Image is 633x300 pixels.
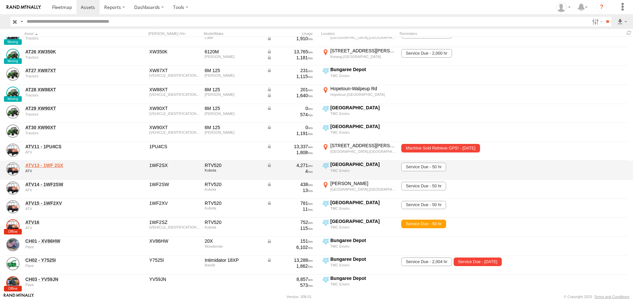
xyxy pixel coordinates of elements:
[330,168,396,173] div: TMC Enviro
[267,257,313,263] div: Data from Vehicle CANbus
[25,219,116,225] a: ATV16
[149,181,200,187] div: 1WF2SW
[25,264,116,268] div: undefined
[149,49,200,55] div: XW350K
[267,263,313,269] div: 1,862
[149,219,200,225] div: 1WF2SZ
[267,105,313,111] div: Data from Vehicle CANbus
[205,105,262,111] div: 6M 125
[321,143,397,160] label: Click to View Current Location
[205,263,262,267] div: Bandit
[205,238,262,244] div: 20X
[149,225,200,229] div: A5KA1DGAPPG018999
[205,257,262,263] div: Intimidator 18XP
[205,162,262,168] div: RTV520
[25,150,116,154] div: undefined
[25,93,116,97] div: undefined
[321,31,397,36] div: Location
[267,238,313,244] div: Data from Vehicle CANbus
[148,31,201,36] div: [PERSON_NAME]./Vin
[25,257,116,263] a: CH02 - Y7525I
[25,245,116,249] div: undefined
[25,49,116,55] a: AT26 XW350K
[267,150,313,155] div: 1,808
[205,187,262,191] div: Kubota
[25,188,116,192] div: undefined
[149,257,200,263] div: Y7525I
[330,92,396,97] div: Hopetoun,[GEOGRAPHIC_DATA]
[330,237,396,243] div: Bungaree Depot
[330,200,396,205] div: [GEOGRAPHIC_DATA]
[25,105,116,111] a: AT29 XW90XT
[24,31,117,36] div: Click to Sort
[267,55,313,61] div: Data from Vehicle CANbus
[205,112,262,116] div: John Deere
[330,86,396,92] div: Hopetoun-Walpeup Rd
[267,73,313,79] div: 1,115
[19,17,24,26] label: Search Query
[204,31,263,36] div: Model/Make
[401,201,446,209] span: Service Due - 50 hr
[267,187,313,193] div: 13
[321,67,397,84] label: Click to View Current Location
[149,162,200,168] div: 1WF2SX
[564,295,629,299] div: © Copyright 2025 -
[330,73,396,78] div: TMC Enviro
[205,219,262,225] div: RTV520
[149,200,200,206] div: 1WF2XV
[401,182,446,190] span: Service Due - 50 hr
[205,68,262,73] div: 6M 125
[330,263,396,267] div: TMC Enviro
[267,206,313,212] div: 11
[149,276,200,282] div: YV59JN
[267,168,313,174] div: 4
[205,87,262,93] div: 6M 125
[596,2,607,13] i: ?
[25,144,116,150] a: ATV11 - 1PU4CS
[330,161,396,167] div: [GEOGRAPHIC_DATA]
[6,238,19,251] a: View Asset Details
[321,86,397,103] label: Click to View Current Location
[4,293,34,300] a: Visit our Website
[205,49,262,55] div: 6120M
[25,68,116,73] a: AT27 XW87XT
[267,181,313,187] div: Data from Vehicle CANbus
[267,162,313,168] div: Data from Vehicle CANbus
[321,123,397,141] label: Click to View Current Location
[25,200,116,206] a: ATV15 - 1WF2XV
[205,206,262,210] div: Kubota
[205,244,262,248] div: Woodsman
[6,49,19,62] a: View Asset Details
[6,181,19,195] a: View Asset Details
[205,200,262,206] div: RTV520
[25,226,116,230] div: undefined
[6,144,19,157] a: View Asset Details
[25,162,116,168] a: ATV13 - 1WF 2SX
[149,130,200,134] div: 1L06125MPSP532337
[267,219,313,225] div: 752
[330,105,396,111] div: [GEOGRAPHIC_DATA]
[401,258,452,266] span: Service Due - 2,004 hr
[267,244,313,250] div: 6,102
[330,275,396,281] div: Bungaree Depot
[25,238,116,244] a: CH01 - XV86HW
[6,162,19,176] a: View Asset Details
[554,2,573,12] div: Adam Falloon
[205,130,262,134] div: John Deere
[401,144,480,152] span: Machine Sold Retrieve GPS! - 03/05/2025
[25,131,116,135] div: undefined
[205,181,262,187] div: RTV520
[321,29,397,46] label: Click to View Current Location
[25,181,116,187] a: ATV14 - 1WF2SW
[205,36,262,40] div: Case
[149,238,200,244] div: XV86HW
[25,207,116,211] div: undefined
[25,55,116,59] div: undefined
[401,49,452,58] span: Service Due - 2,000 hr
[25,87,116,93] a: AT28 XW88XT
[205,55,262,59] div: John Deere
[267,200,313,206] div: Data from Vehicle CANbus
[589,17,604,26] label: Search Filter Options
[617,17,628,26] label: Export results as...
[400,31,505,36] div: Reminders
